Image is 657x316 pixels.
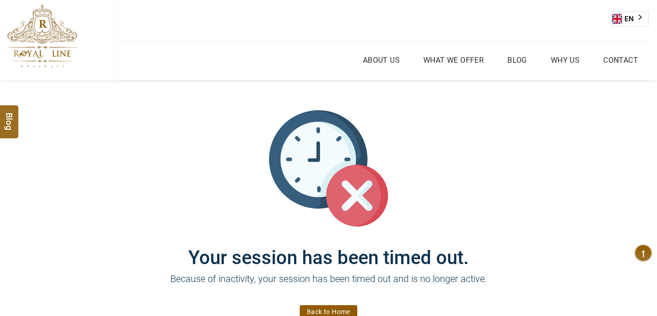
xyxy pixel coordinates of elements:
span: Blog [3,113,16,121]
img: The Royal Line Holidays [7,4,77,68]
aside: Language selected: English [612,11,649,26]
a: What we Offer [421,53,486,67]
img: session_time_out.svg [269,109,388,228]
a: About Us [361,53,402,67]
div: Language [612,11,649,26]
a: Contact [601,53,640,67]
a: EN [612,12,648,26]
p: Because of inactivity, your session has been timed out and is no longer active. [45,272,612,300]
a: Blog [505,53,530,67]
a: Why Us [548,53,582,67]
h1: Your session has been timed out. [45,228,612,269]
